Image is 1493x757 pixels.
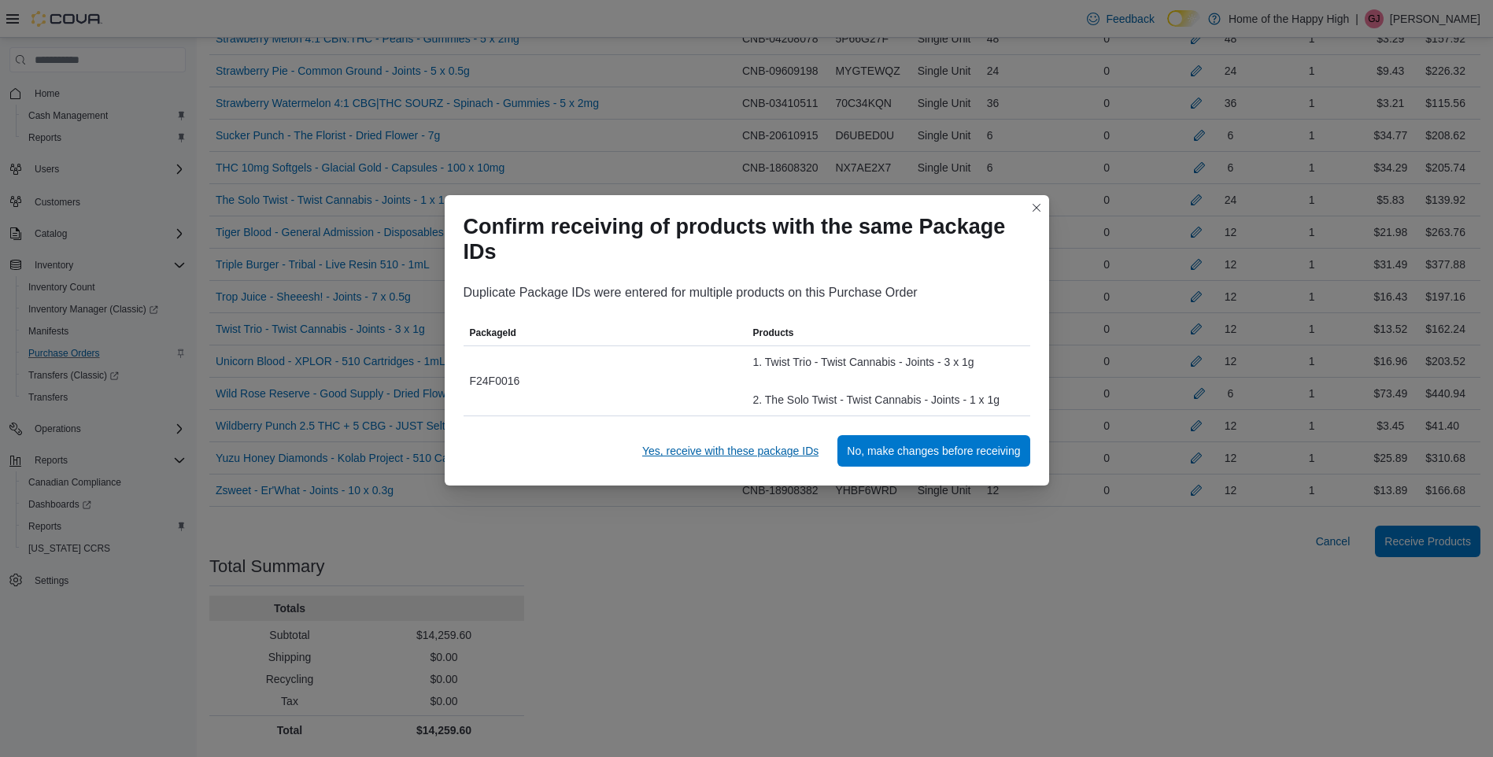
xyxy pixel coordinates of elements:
[642,443,819,459] span: Yes, receive with these package IDs
[470,371,520,390] span: F24F0016
[464,283,1030,302] div: Duplicate Package IDs were entered for multiple products on this Purchase Order
[636,435,825,467] button: Yes, receive with these package IDs
[753,353,1024,371] div: 1. Twist Trio - Twist Cannabis - Joints - 3 x 1g
[837,435,1029,467] button: No, make changes before receiving
[847,443,1020,459] span: No, make changes before receiving
[1027,198,1046,217] button: Closes this modal window
[753,390,1024,409] div: 2. The Solo Twist - Twist Cannabis - Joints - 1 x 1g
[470,327,516,339] span: PackageId
[753,327,794,339] span: Products
[464,214,1018,264] h1: Confirm receiving of products with the same Package IDs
